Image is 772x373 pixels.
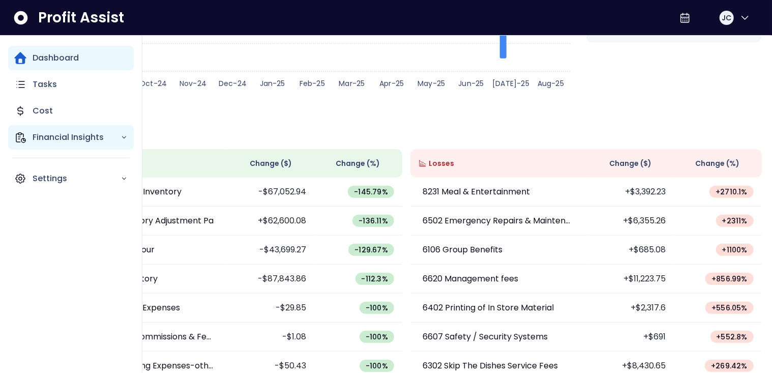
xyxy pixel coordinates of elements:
[609,158,651,169] span: Change ( $ )
[227,323,315,352] td: -$1.08
[33,173,121,185] p: Settings
[423,186,530,198] p: 8231 Meal & Entertainment
[423,215,574,227] p: 6502 Emergency Repairs & Maintenance
[359,216,388,226] span: -136.11 %
[139,78,167,89] text: Oct-24
[716,187,748,197] span: + 2710.1 %
[423,331,548,343] p: 6607 Safety / Security Systems
[586,207,674,236] td: +$6,355.26
[33,105,53,117] p: Cost
[51,127,762,137] p: Wins & Losses
[492,78,529,89] text: [DATE]-25
[418,78,445,89] text: May-25
[227,207,315,236] td: +$62,600.08
[586,236,674,265] td: +$685.08
[227,294,315,323] td: -$29.85
[366,303,388,313] span: -100 %
[339,78,365,89] text: Mar-25
[586,178,674,207] td: +$3,392.23
[711,361,748,371] span: + 269.42 %
[423,273,518,285] p: 6620 Management fees
[33,78,57,91] p: Tasks
[354,245,388,255] span: -129.67 %
[366,332,388,342] span: -100 %
[227,265,315,294] td: -$87,843.86
[379,78,404,89] text: Apr-25
[722,13,731,23] span: JC
[711,274,748,284] span: + 856.99 %
[180,78,206,89] text: Nov-24
[586,265,674,294] td: +$11,223.75
[260,78,285,89] text: Jan-25
[586,323,674,352] td: +$691
[717,332,748,342] span: + 552.8 %
[219,78,247,89] text: Dec-24
[33,131,121,144] p: Financial Insights
[33,52,79,64] p: Dashboard
[250,158,292,169] span: Change ( $ )
[722,216,748,226] span: + 2311 %
[695,158,739,169] span: Change (%)
[423,302,554,314] p: 6402 Printing of In Store Material
[458,78,484,89] text: Jun-25
[300,78,325,89] text: Feb-25
[362,274,388,284] span: -112.3 %
[227,236,315,265] td: -$43,699.27
[366,361,388,371] span: -100 %
[722,245,748,255] span: + 1100 %
[423,360,558,372] p: 6302 Skip The Dishes Service Fees
[711,303,748,313] span: + 556.05 %
[38,9,124,27] span: Profit Assist
[538,78,564,89] text: Aug-25
[423,244,502,256] p: 6106 Group Benefits
[336,158,380,169] span: Change (%)
[354,187,388,197] span: -145.79 %
[586,294,674,323] td: +$2,317.6
[429,158,454,169] span: Losses
[227,178,315,207] td: -$67,052.94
